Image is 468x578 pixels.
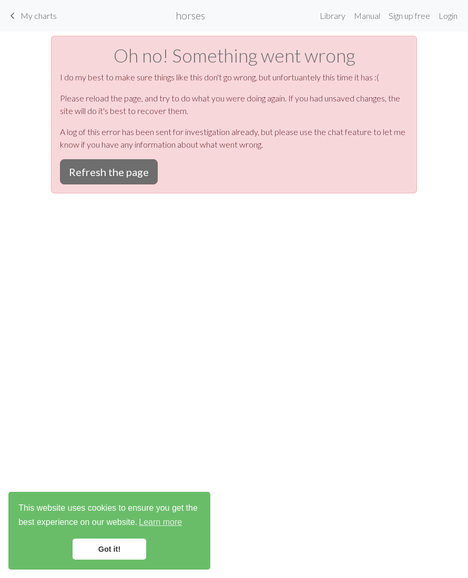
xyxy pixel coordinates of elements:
[384,5,434,26] a: Sign up free
[60,159,158,184] button: Refresh the page
[350,5,384,26] a: Manual
[60,71,408,84] p: I do my best to make sure things like this don't go wrong, but unfortuantely this time it has :(
[6,8,19,23] span: keyboard_arrow_left
[176,9,205,22] h2: horses
[60,92,408,117] p: Please reload the page, and try to do what you were doing again. If you had unsaved changes, the ...
[60,45,408,67] h1: Oh no! Something went wrong
[8,492,210,570] div: cookieconsent
[434,5,462,26] a: Login
[18,502,200,530] span: This website uses cookies to ensure you get the best experience on our website.
[316,5,350,26] a: Library
[60,126,408,151] p: A log of this error has been sent for investigation already, but please use the chat feature to l...
[137,514,184,530] a: learn more about cookies
[6,7,57,25] a: My charts
[21,11,57,20] span: My charts
[73,539,146,560] a: dismiss cookie message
